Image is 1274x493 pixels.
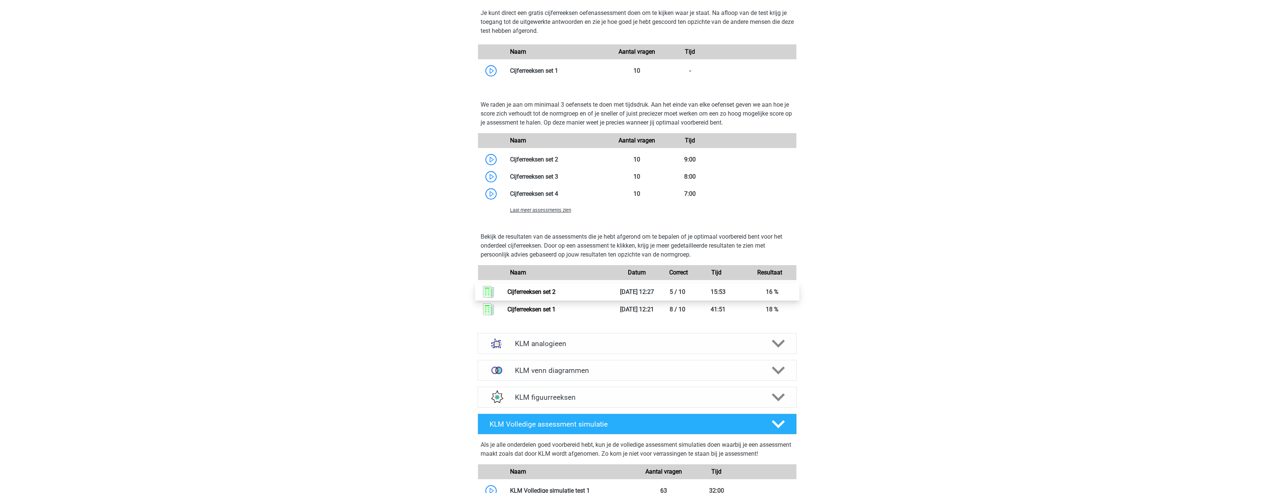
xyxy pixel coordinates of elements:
[504,155,611,164] div: Cijferreeksen set 2
[637,467,690,476] div: Aantal vragen
[481,100,794,127] p: We raden je aan om minimaal 3 oefensets te doen met tijdsdruk. Aan het einde van elke oefenset ge...
[490,420,759,428] h4: KLM Volledige assessment simulatie
[507,306,556,313] a: Cijferreeksen set 1
[475,333,800,354] a: analogieen KLM analogieen
[504,268,611,277] div: Naam
[487,361,506,380] img: venn diagrammen
[481,232,794,259] p: Bekijk de resultaten van de assessments die je hebt afgerond om te bepalen of je optimaal voorber...
[515,366,759,375] h4: KLM venn diagrammen
[690,268,743,277] div: Tijd
[475,414,800,434] a: KLM Volledige assessment simulatie
[504,47,611,56] div: Naam
[504,467,637,476] div: Naam
[487,334,506,353] img: analogieen
[504,66,611,75] div: Cijferreeksen set 1
[475,387,800,408] a: figuurreeksen KLM figuurreeksen
[507,288,556,295] a: Cijferreeksen set 2
[475,360,800,381] a: venn diagrammen KLM venn diagrammen
[504,136,611,145] div: Naam
[515,339,759,348] h4: KLM analogieen
[504,172,611,181] div: Cijferreeksen set 3
[664,47,717,56] div: Tijd
[610,47,663,56] div: Aantal vragen
[481,9,794,35] p: Je kunt direct een gratis cijferreeksen oefenassessment doen om te kijken waar je staat. Na afloo...
[690,467,743,476] div: Tijd
[510,207,571,213] span: Laat meer assessments zien
[487,387,506,407] img: figuurreeksen
[664,268,690,277] div: Correct
[481,440,794,461] div: Als je alle onderdelen goed voorbereid hebt, kun je de volledige assessment simulaties doen waarb...
[743,268,796,277] div: Resultaat
[515,393,759,402] h4: KLM figuurreeksen
[504,189,611,198] div: Cijferreeksen set 4
[610,268,663,277] div: Datum
[664,136,717,145] div: Tijd
[610,136,663,145] div: Aantal vragen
